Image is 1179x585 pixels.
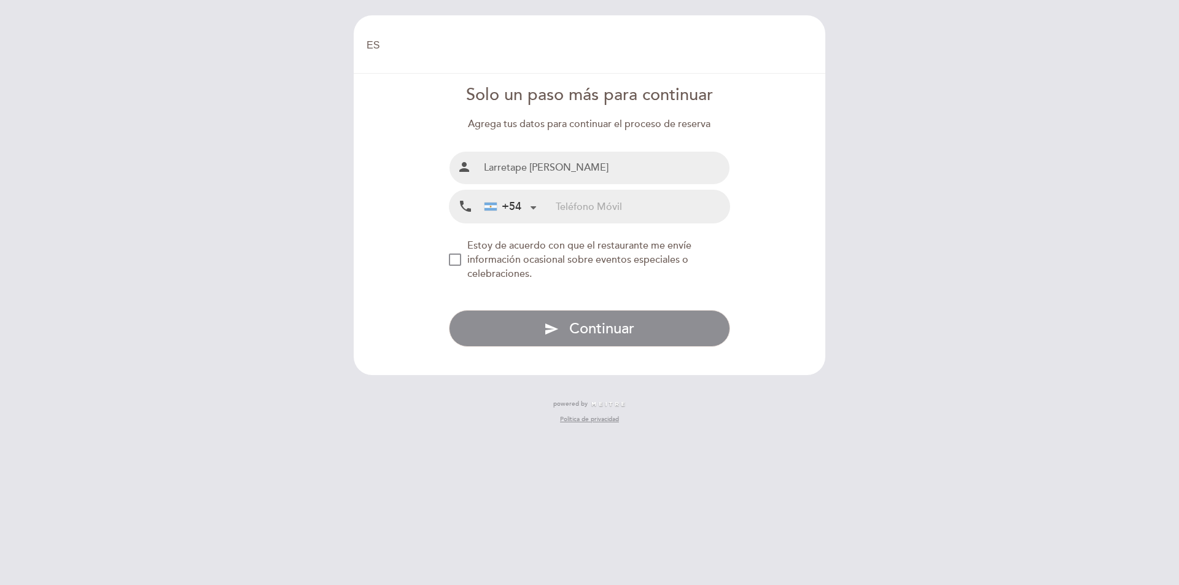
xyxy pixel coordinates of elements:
span: Estoy de acuerdo con que el restaurante me envíe información ocasional sobre eventos especiales o... [467,239,691,280]
i: send [544,322,559,336]
input: Teléfono Móvil [556,190,730,223]
md-checkbox: NEW_MODAL_AGREE_RESTAURANT_SEND_OCCASIONAL_INFO [449,239,731,281]
div: Agrega tus datos para continuar el proceso de reserva [449,117,731,131]
i: local_phone [458,199,473,214]
div: Argentina: +54 [480,191,541,222]
div: +54 [484,199,521,215]
a: powered by [553,400,626,408]
span: powered by [553,400,588,408]
button: send Continuar [449,310,731,347]
a: Política de privacidad [560,415,619,424]
i: person [457,160,472,174]
img: MEITRE [591,401,626,408]
span: Continuar [569,320,634,338]
div: Solo un paso más para continuar [449,83,731,107]
input: Nombre y Apellido [479,152,730,184]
